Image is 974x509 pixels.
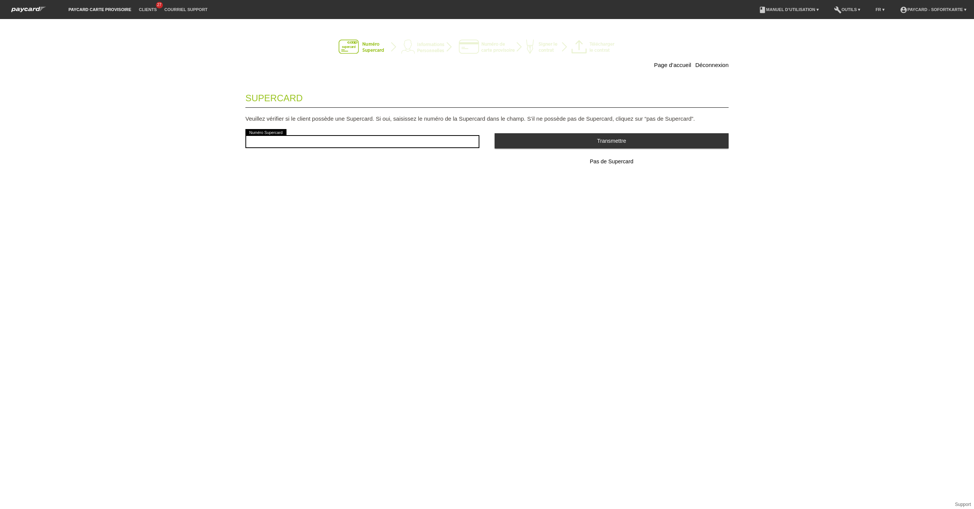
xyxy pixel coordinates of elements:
[135,7,161,12] a: Clients
[896,7,970,12] a: account_circlepaycard - Sofortkarte ▾
[156,2,163,8] span: 27
[654,62,691,68] a: Page d’accueil
[755,7,823,12] a: bookManuel d’utilisation ▾
[834,6,842,14] i: build
[161,7,211,12] a: Courriel Support
[245,85,729,108] legend: Supercard
[900,6,907,14] i: account_circle
[872,7,888,12] a: FR ▾
[495,154,729,169] button: Pas de Supercard
[955,502,971,507] a: Support
[495,133,729,148] button: Transmettre
[8,9,49,14] a: paycard Sofortkarte
[65,7,135,12] a: paycard carte provisoire
[759,6,766,14] i: book
[695,62,729,68] a: Déconnexion
[597,138,626,144] span: Transmettre
[339,40,635,55] img: instantcard-v3-fr-1.png
[590,158,633,164] span: Pas de Supercard
[245,115,729,122] p: Veuillez vérifier si le client possède une Supercard. Si oui, saisissez le numéro de la Supercard...
[830,7,864,12] a: buildOutils ▾
[8,5,49,13] img: paycard Sofortkarte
